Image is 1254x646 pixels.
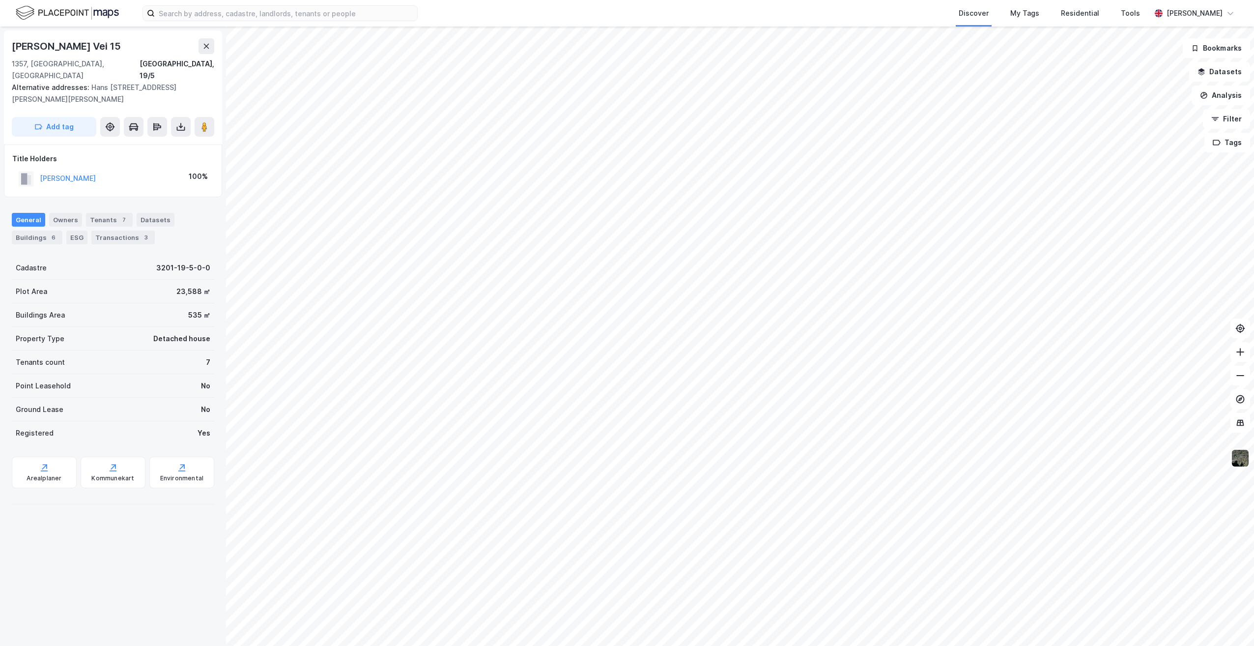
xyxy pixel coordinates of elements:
[49,233,58,242] div: 6
[12,213,45,227] div: General
[155,6,417,21] input: Search by address, cadastre, landlords, tenants or people
[12,38,123,54] div: [PERSON_NAME] Vei 15
[12,58,140,82] div: 1357, [GEOGRAPHIC_DATA], [GEOGRAPHIC_DATA]
[188,309,210,321] div: 535 ㎡
[91,231,155,244] div: Transactions
[16,404,63,415] div: Ground Lease
[153,333,210,345] div: Detached house
[49,213,82,227] div: Owners
[140,58,214,82] div: [GEOGRAPHIC_DATA], 19/5
[16,427,54,439] div: Registered
[16,4,119,22] img: logo.f888ab2527a4732fd821a326f86c7f29.svg
[119,215,129,225] div: 7
[16,380,71,392] div: Point Leasehold
[1061,7,1099,19] div: Residential
[91,474,134,482] div: Kommunekart
[12,82,206,105] div: Hans [STREET_ADDRESS][PERSON_NAME][PERSON_NAME]
[198,427,210,439] div: Yes
[959,7,989,19] div: Discover
[1203,109,1250,129] button: Filter
[137,213,174,227] div: Datasets
[176,286,210,297] div: 23,588 ㎡
[1010,7,1039,19] div: My Tags
[12,153,214,165] div: Title Holders
[1192,86,1250,105] button: Analysis
[1231,449,1250,468] img: 9k=
[86,213,133,227] div: Tenants
[206,356,210,368] div: 7
[12,83,91,91] span: Alternative addresses:
[1204,133,1250,152] button: Tags
[1189,62,1250,82] button: Datasets
[1121,7,1140,19] div: Tools
[189,171,208,182] div: 100%
[16,262,47,274] div: Cadastre
[156,262,210,274] div: 3201-19-5-0-0
[1205,599,1254,646] iframe: Chat Widget
[16,286,47,297] div: Plot Area
[27,474,61,482] div: Arealplaner
[16,356,65,368] div: Tenants count
[1183,38,1250,58] button: Bookmarks
[12,117,96,137] button: Add tag
[16,333,64,345] div: Property Type
[12,231,62,244] div: Buildings
[1167,7,1223,19] div: [PERSON_NAME]
[66,231,87,244] div: ESG
[201,404,210,415] div: No
[16,309,65,321] div: Buildings Area
[141,233,151,242] div: 3
[201,380,210,392] div: No
[160,474,204,482] div: Environmental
